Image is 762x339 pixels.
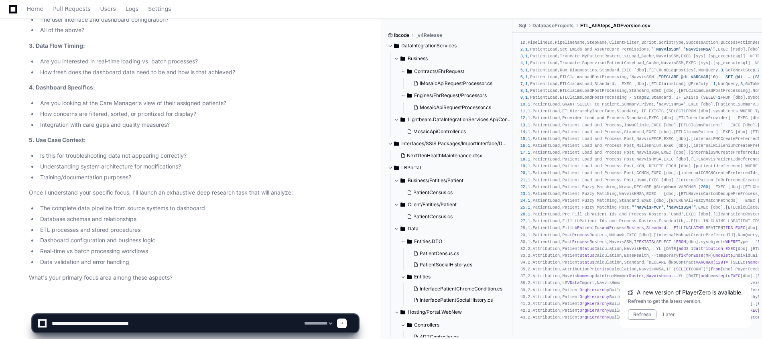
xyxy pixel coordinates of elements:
span: 2 [520,47,523,52]
span: 27 [520,219,525,223]
span: EXEC [730,274,740,278]
button: InterfacePatientChronicCondition.cs [410,283,508,294]
span: 1 [528,130,530,134]
span: and [602,225,609,230]
span: 1 [528,102,530,107]
span: 200 [701,185,708,189]
span: from [711,267,721,272]
span: 24 [520,198,525,203]
span: 1 [528,136,530,141]
span: 1 [528,143,530,148]
strong: 3. Data Flow Timing: [29,42,85,49]
button: Client/Entities/Patient [394,198,513,211]
span: PatientCensus.cs [420,250,459,257]
button: MosaicApiRequestProcessor.cs [410,102,508,113]
span: Name [748,260,758,265]
span: 1 [528,150,530,155]
button: PatientCensus.cs [404,211,508,222]
span: attribution [696,246,723,251]
span: 12 [520,116,525,120]
svg: Directory [400,200,405,209]
svg: Directory [407,237,412,246]
span: IDS [725,225,733,230]
li: Real-time vs batch processing workflows [38,247,358,256]
span: OrgHierarchy [580,294,610,299]
button: LBPortal [388,161,506,174]
span: Settings [148,6,171,11]
span: _v4Release [416,32,442,39]
li: Are you interested in real-time loading vs. batch processes? [38,57,358,66]
li: Is this for troubleshooting data not appearing correctly? [38,151,358,160]
span: WHERE [725,240,738,244]
span: 26 [520,212,525,217]
span: add [679,246,686,251]
span: Business [408,55,428,62]
svg: Directory [394,41,399,51]
span: 1 [713,81,715,86]
svg: Directory [400,54,405,63]
li: Training/documentation purposes? [38,173,358,182]
span: EXEC [725,246,736,251]
span: NextGenHealthMaintenance.dtsx [407,152,482,159]
span: Home [27,6,43,11]
span: MosaicApiController.cs [413,128,466,135]
span: Process [572,233,589,238]
span: 15 [520,136,525,141]
span: 1 [528,157,530,162]
strong: 4. Dashboard Specifics: [29,84,95,91]
span: 3 [721,68,723,73]
svg: Directory [407,67,412,76]
span: 21 [520,178,525,183]
span: PatientSocialHistory.cs [420,262,472,268]
svg: Directory [407,272,412,282]
span: 1 [528,205,530,210]
svg: Directory [400,115,405,124]
span: 11 [520,109,525,114]
svg: Directory [394,139,399,148]
strong: 5. Use Case Context: [29,136,86,143]
button: Entities [400,270,513,283]
span: A new version of PlayerZero is available. [637,288,743,296]
span: DataIntegrationServices [401,43,457,49]
span: EXEC [736,225,746,230]
span: 1 [525,95,528,100]
span: Status [580,253,595,258]
li: How concerns are filtered, sorted, or prioritized for display? [38,110,358,119]
li: Database schemas and relationships [38,215,358,224]
button: NextGenHealthMaintenance.dtsx [397,150,502,161]
svg: Directory [400,224,405,233]
span: 1 [683,109,686,114]
span: "'NavvisFMCP','NavvisSSM'" [632,205,696,210]
button: Data [394,222,513,235]
span: Status [580,246,595,251]
span: 1 [528,123,530,128]
button: Later [663,311,675,318]
button: Business/Entities/Patient [394,174,513,187]
button: Contracts/EhrRequest [400,65,513,78]
span: 3 [520,54,523,59]
li: Understanding system architecture for modifications? [38,162,358,171]
span: Lightbeam.DataIntegrationServices.Api/Controllers [408,116,513,123]
svg: Directory [394,163,399,173]
span: Client/Entities/Patient [408,201,457,208]
span: PatientCensus.cs [413,189,453,196]
span: Names [577,274,589,278]
span: 1 [525,75,528,79]
span: 1 [528,191,530,196]
span: InterfacePatientChronicCondition.cs [420,286,502,292]
span: Engines/EhrRequest/Processors [414,92,487,99]
span: 4 [520,61,523,65]
span: fix [679,253,686,258]
span: 10 [520,102,525,107]
span: 1 [528,185,530,189]
button: Entities.DTO [400,235,513,248]
span: 9 [520,95,523,100]
span: add [701,274,708,278]
span: 1 [528,198,530,203]
button: Refresh [628,309,656,320]
span: 1 [528,219,530,223]
span: DatabaseProjects [532,22,574,29]
button: PatientSocialHistory.cs [410,259,508,270]
span: 8 [520,88,523,93]
svg: Directory [400,176,405,185]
